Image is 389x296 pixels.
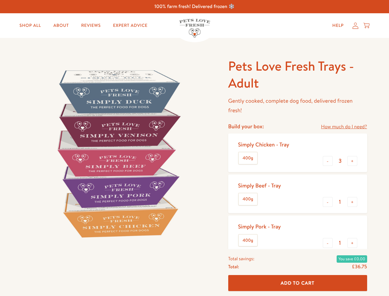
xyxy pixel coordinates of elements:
span: Total: [228,263,239,271]
span: You save £0.00 [337,255,367,263]
a: Expert Advice [108,19,152,32]
label: 400g [239,152,257,164]
span: Add To Cart [281,280,314,286]
a: Reviews [76,19,105,32]
button: - [323,156,333,166]
span: £36.75 [352,263,367,270]
img: Pets Love Fresh [179,19,210,38]
a: Help [327,19,349,32]
button: + [347,197,357,207]
h4: Build your box: [228,123,264,130]
div: Simply Pork - Tray [238,223,281,230]
button: + [347,238,357,248]
img: Pets Love Fresh Trays - Adult [22,58,213,249]
label: 400g [239,235,257,246]
span: Total savings: [228,255,254,263]
a: Shop All [14,19,46,32]
a: About [48,19,74,32]
div: Simply Chicken - Tray [238,141,289,148]
button: - [323,197,333,207]
button: Add To Cart [228,275,367,291]
a: How much do I need? [321,123,367,131]
h1: Pets Love Fresh Trays - Adult [228,58,367,91]
p: Gently cooked, complete dog food, delivered frozen fresh! [228,96,367,115]
div: Simply Beef - Tray [238,182,281,189]
button: + [347,156,357,166]
label: 400g [239,193,257,205]
button: - [323,238,333,248]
